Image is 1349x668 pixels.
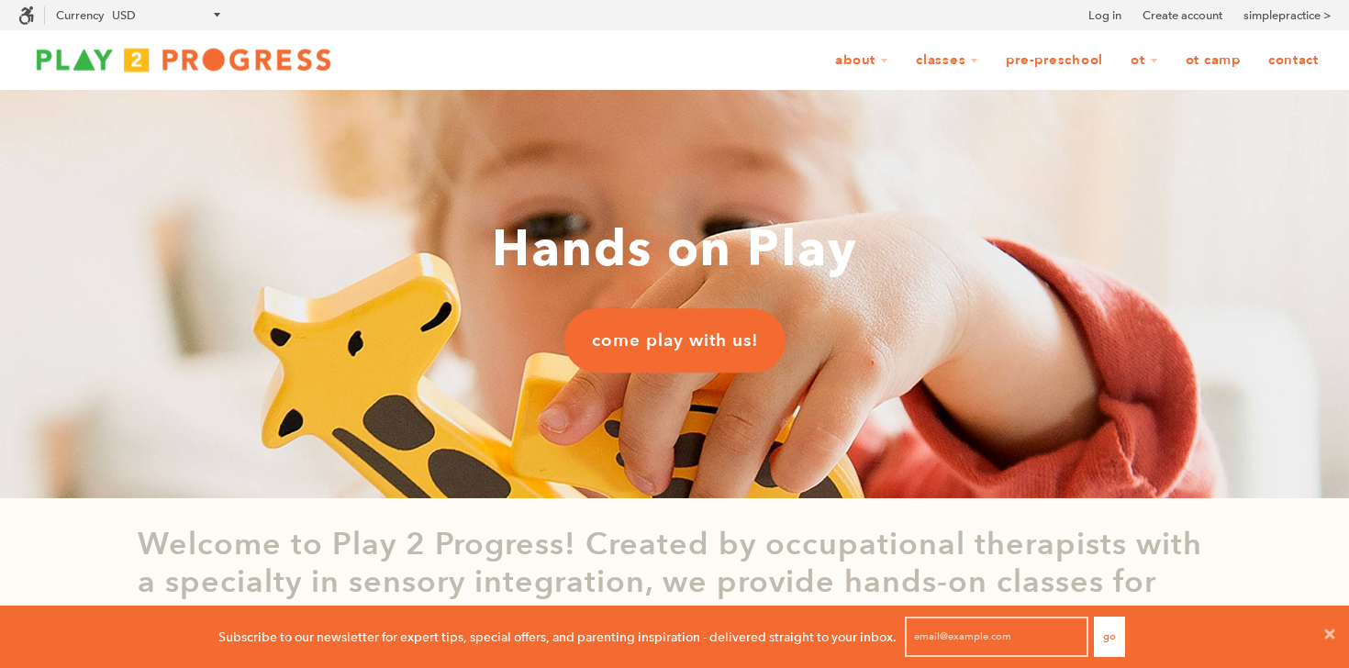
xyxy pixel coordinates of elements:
[904,43,990,78] a: Classes
[564,308,786,373] a: come play with us!
[1119,43,1170,78] a: OT
[905,617,1088,657] input: email@example.com
[1094,617,1125,657] button: Go
[1174,43,1253,78] a: OT Camp
[1143,6,1222,25] a: Create account
[18,41,349,78] img: Play2Progress logo
[218,627,897,647] p: Subscribe to our newsletter for expert tips, special offers, and parenting inspiration - delivere...
[56,8,104,22] label: Currency
[1243,6,1331,25] a: simplepractice >
[1256,43,1331,78] a: Contact
[592,328,758,352] span: come play with us!
[994,43,1115,78] a: Pre-Preschool
[1088,6,1121,25] a: Log in
[823,43,900,78] a: About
